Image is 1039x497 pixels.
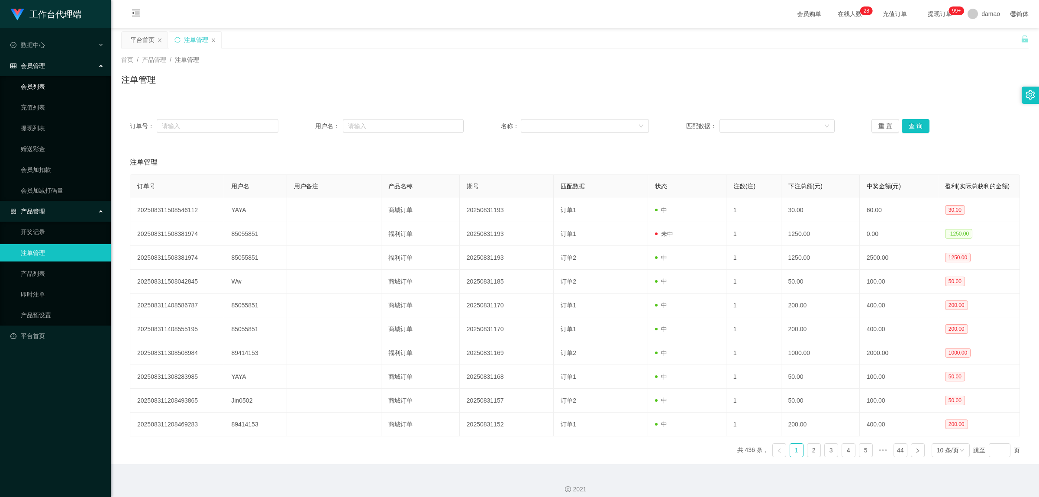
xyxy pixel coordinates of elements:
span: 订单1 [561,326,576,332]
span: ••• [876,443,890,457]
td: 2500.00 [860,246,938,270]
sup: 28 [860,6,873,15]
div: 注单管理 [184,32,208,48]
li: 4 [842,443,855,457]
span: 订单1 [561,230,576,237]
td: 1 [726,294,781,317]
span: 用户名 [231,183,249,190]
div: 2021 [118,485,1032,494]
td: 20250831157 [460,389,554,413]
sup: 1038 [949,6,964,15]
td: 50.00 [781,270,860,294]
td: 商城订单 [381,317,460,341]
span: 50.00 [945,372,965,381]
span: 中奖金额(元) [867,183,901,190]
span: 匹配数据 [561,183,585,190]
span: 1250.00 [945,253,971,262]
td: 商城订单 [381,270,460,294]
td: 200.00 [781,317,860,341]
td: 商城订单 [381,413,460,436]
span: 提现订单 [923,11,956,17]
input: 请输入 [343,119,464,133]
li: 上一页 [772,443,786,457]
a: 开奖记录 [21,223,104,241]
td: 20250831170 [460,294,554,317]
i: 图标: left [777,448,782,453]
span: / [137,56,139,63]
a: 即时注单 [21,286,104,303]
td: 20250831193 [460,222,554,246]
td: 1 [726,341,781,365]
span: 订单2 [561,397,576,404]
td: 商城订单 [381,198,460,222]
span: 注数(注) [733,183,755,190]
td: 20250831193 [460,198,554,222]
td: 20250831170 [460,317,554,341]
td: 100.00 [860,389,938,413]
p: 2 [864,6,867,15]
i: 图标: close [157,38,162,43]
li: 共 436 条， [737,443,769,457]
td: 100.00 [860,365,938,389]
td: 202508311208469283 [130,413,224,436]
td: 20250831169 [460,341,554,365]
td: 202508311308283985 [130,365,224,389]
span: 盈利(实际总获利的金额) [945,183,1010,190]
span: 订单2 [561,349,576,356]
span: 数据中心 [10,42,45,48]
a: 充值列表 [21,99,104,116]
td: 202508311308508984 [130,341,224,365]
span: 订单2 [561,254,576,261]
span: 订单1 [561,421,576,428]
td: 1 [726,198,781,222]
td: 1 [726,246,781,270]
td: 400.00 [860,413,938,436]
i: 图标: appstore-o [10,208,16,214]
span: 用户名： [315,122,343,131]
i: 图标: right [915,448,920,453]
h1: 工作台代理端 [29,0,81,28]
td: 20250831185 [460,270,554,294]
td: 202508311508381974 [130,222,224,246]
td: 200.00 [781,294,860,317]
span: 产品名称 [388,183,413,190]
span: 注单管理 [175,56,199,63]
td: Ww [224,270,287,294]
i: 图标: table [10,63,16,69]
li: 44 [894,443,907,457]
a: 会员列表 [21,78,104,95]
input: 请输入 [157,119,278,133]
span: 期号 [467,183,479,190]
span: 订单1 [561,207,576,213]
img: logo.9652507e.png [10,9,24,21]
p: 8 [866,6,869,15]
td: 85055851 [224,294,287,317]
span: 产品管理 [10,208,45,215]
td: 1 [726,413,781,436]
span: 200.00 [945,300,968,310]
a: 工作台代理端 [10,10,81,17]
li: 向后 5 页 [876,443,890,457]
a: 2 [807,444,820,457]
a: 4 [842,444,855,457]
li: 2 [807,443,821,457]
td: 1 [726,317,781,341]
td: Jin0502 [224,389,287,413]
a: 产品列表 [21,265,104,282]
td: 85055851 [224,317,287,341]
td: 50.00 [781,365,860,389]
td: 202508311508546112 [130,198,224,222]
div: 跳至 页 [973,443,1020,457]
td: 400.00 [860,317,938,341]
td: 2000.00 [860,341,938,365]
td: YAYA [224,365,287,389]
span: 中 [655,349,667,356]
td: 商城订单 [381,389,460,413]
i: 图标: copyright [565,486,571,492]
td: 20250831168 [460,365,554,389]
td: 1 [726,365,781,389]
td: 50.00 [781,389,860,413]
span: 首页 [121,56,133,63]
h1: 注单管理 [121,73,156,86]
i: 图标: down [959,448,965,454]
